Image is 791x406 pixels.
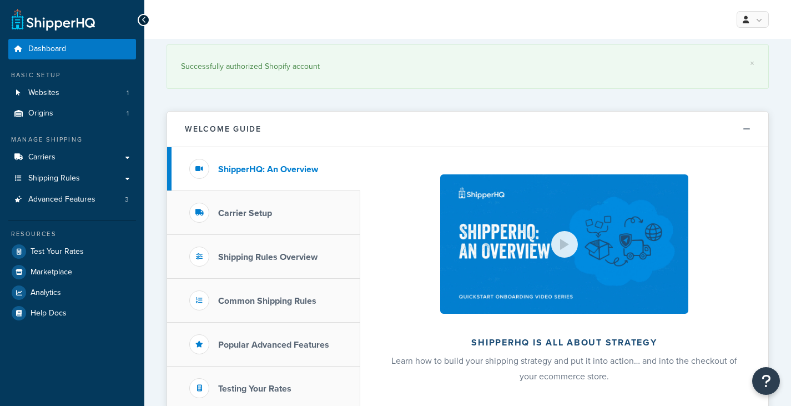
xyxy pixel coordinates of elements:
[125,195,129,204] span: 3
[8,147,136,168] a: Carriers
[28,174,80,183] span: Shipping Rules
[218,384,291,394] h3: Testing Your Rates
[8,262,136,282] a: Marketplace
[8,71,136,80] div: Basic Setup
[218,296,316,306] h3: Common Shipping Rules
[31,288,61,298] span: Analytics
[8,39,136,59] a: Dashboard
[391,354,737,383] span: Learn how to build your shipping strategy and put it into action… and into the checkout of your e...
[218,252,318,262] h3: Shipping Rules Overview
[127,109,129,118] span: 1
[31,309,67,318] span: Help Docs
[8,189,136,210] li: Advanced Features
[28,44,66,54] span: Dashboard
[8,135,136,144] div: Manage Shipping
[8,283,136,303] a: Analytics
[218,340,329,350] h3: Popular Advanced Features
[167,112,768,147] button: Welcome Guide
[181,59,754,74] div: Successfully authorized Shopify account
[8,103,136,124] a: Origins1
[218,208,272,218] h3: Carrier Setup
[28,88,59,98] span: Websites
[31,247,84,257] span: Test Your Rates
[8,168,136,189] a: Shipping Rules
[390,338,739,348] h2: ShipperHQ is all about strategy
[127,88,129,98] span: 1
[752,367,780,395] button: Open Resource Center
[28,153,56,162] span: Carriers
[185,125,261,133] h2: Welcome Guide
[8,229,136,239] div: Resources
[8,189,136,210] a: Advanced Features3
[8,103,136,124] li: Origins
[28,109,53,118] span: Origins
[8,83,136,103] li: Websites
[28,195,95,204] span: Advanced Features
[8,303,136,323] a: Help Docs
[218,164,318,174] h3: ShipperHQ: An Overview
[8,83,136,103] a: Websites1
[8,242,136,262] a: Test Your Rates
[31,268,72,277] span: Marketplace
[440,174,688,314] img: ShipperHQ is all about strategy
[750,59,754,68] a: ×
